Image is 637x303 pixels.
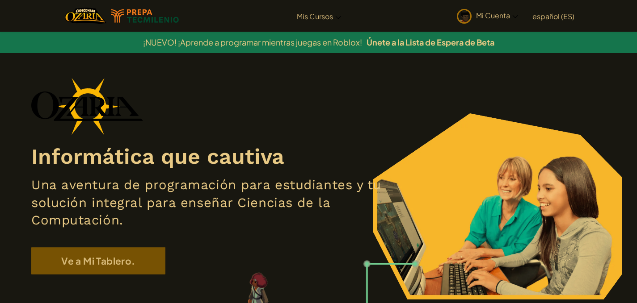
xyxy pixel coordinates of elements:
img: Ozaria branding logo [31,78,143,135]
a: Mis Cursos [292,4,346,28]
img: Tecmilenio logo [111,9,179,23]
h1: Informática que cautiva [31,144,606,170]
h2: Una aventura de programación para estudiantes y tu solución integral para enseñar Ciencias de la ... [31,176,416,229]
span: Mi Cuenta [476,11,518,20]
span: español (ES) [532,12,574,21]
img: Home [65,7,106,25]
span: ¡NUEVO! ¡Aprende a programar mientras juegas en Roblox! [143,37,362,47]
span: Mis Cursos [297,12,333,21]
a: Únete a la Lista de Espera de Beta [367,37,494,47]
a: Ozaria by CodeCombat logo [65,7,106,25]
a: Ve a Mi Tablero. [31,247,165,274]
a: Mi Cuenta [452,2,523,30]
a: español (ES) [528,4,579,28]
img: avatar [457,9,472,24]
